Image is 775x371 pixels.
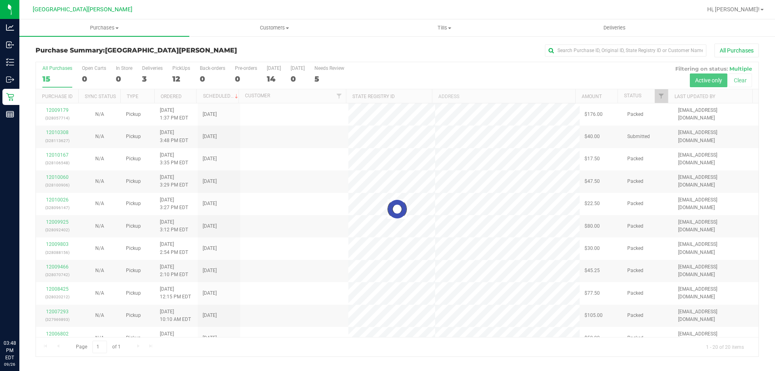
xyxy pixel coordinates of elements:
[6,110,14,118] inline-svg: Reports
[359,19,529,36] a: Tills
[105,46,237,54] span: [GEOGRAPHIC_DATA][PERSON_NAME]
[6,41,14,49] inline-svg: Inbound
[189,19,359,36] a: Customers
[8,306,32,331] iframe: Resource center
[19,19,189,36] a: Purchases
[36,47,276,54] h3: Purchase Summary:
[19,24,189,31] span: Purchases
[714,44,759,57] button: All Purchases
[190,24,359,31] span: Customers
[6,23,14,31] inline-svg: Analytics
[4,340,16,361] p: 03:48 PM EDT
[530,19,700,36] a: Deliveries
[6,58,14,66] inline-svg: Inventory
[707,6,760,13] span: Hi, [PERSON_NAME]!
[545,44,706,57] input: Search Purchase ID, Original ID, State Registry ID or Customer Name...
[4,361,16,367] p: 09/26
[33,6,132,13] span: [GEOGRAPHIC_DATA][PERSON_NAME]
[6,93,14,101] inline-svg: Retail
[6,75,14,84] inline-svg: Outbound
[593,24,637,31] span: Deliveries
[360,24,529,31] span: Tills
